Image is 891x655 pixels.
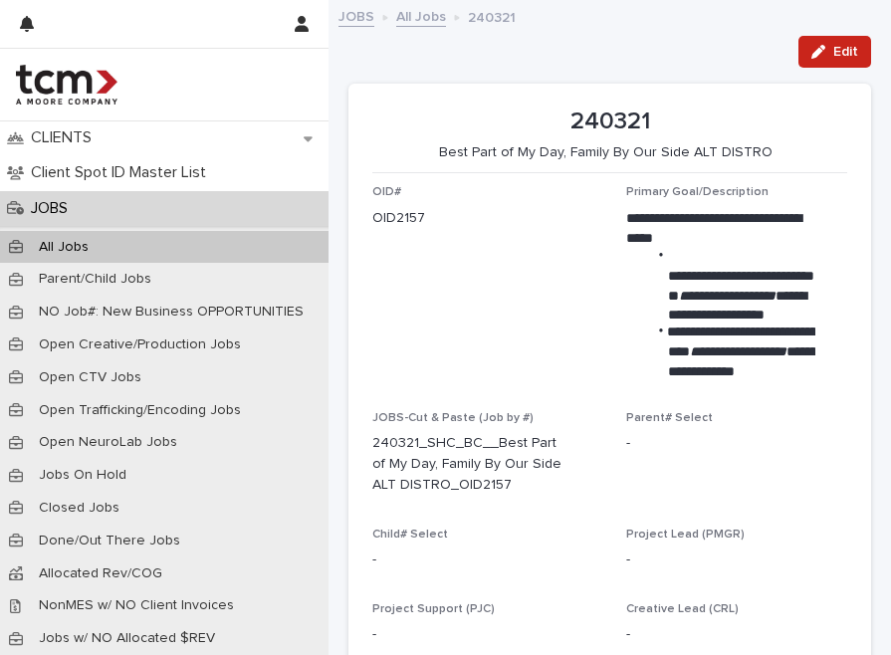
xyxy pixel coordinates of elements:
button: Edit [798,36,871,68]
span: Project Support (PJC) [372,603,495,615]
p: Done/Out There Jobs [23,533,196,549]
p: - [626,549,864,570]
p: Open Creative/Production Jobs [23,336,257,353]
p: Open CTV Jobs [23,369,157,386]
a: All Jobs [396,4,446,27]
span: Edit [833,45,858,59]
p: Best Part of My Day, Family By Our Side ALT DISTRO [372,144,839,161]
p: - [626,433,864,454]
p: NO Job#: New Business OPPORTUNITIES [23,304,320,321]
p: Jobs w/ NO Allocated $REV [23,630,231,647]
span: OID# [372,186,401,198]
p: 240321 [468,5,516,27]
span: Project Lead (PMGR) [626,529,745,541]
p: - [372,549,610,570]
span: Primary Goal/Description [626,186,769,198]
p: OID2157 [372,208,425,229]
span: Child# Select [372,529,448,541]
p: CLIENTS [23,128,108,147]
p: - [626,624,864,645]
span: Parent# Select [626,412,713,424]
p: 240321 [372,108,847,136]
p: Parent/Child Jobs [23,271,167,288]
img: 4hMmSqQkux38exxPVZHQ [16,65,117,105]
p: Open Trafficking/Encoding Jobs [23,402,257,419]
p: JOBS [23,199,84,218]
p: All Jobs [23,239,105,256]
p: 240321_SHC_BC__Best Part of My Day, Family By Our Side ALT DISTRO_OID2157 [372,433,562,495]
a: JOBS [338,4,374,27]
p: - [372,624,610,645]
p: Open NeuroLab Jobs [23,434,193,451]
span: Creative Lead (CRL) [626,603,739,615]
p: NonMES w/ NO Client Invoices [23,597,250,614]
p: Closed Jobs [23,500,135,517]
p: Allocated Rev/COG [23,565,178,582]
p: Jobs On Hold [23,467,142,484]
p: Client Spot ID Master List [23,163,222,182]
span: JOBS-Cut & Paste (Job by #) [372,412,534,424]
